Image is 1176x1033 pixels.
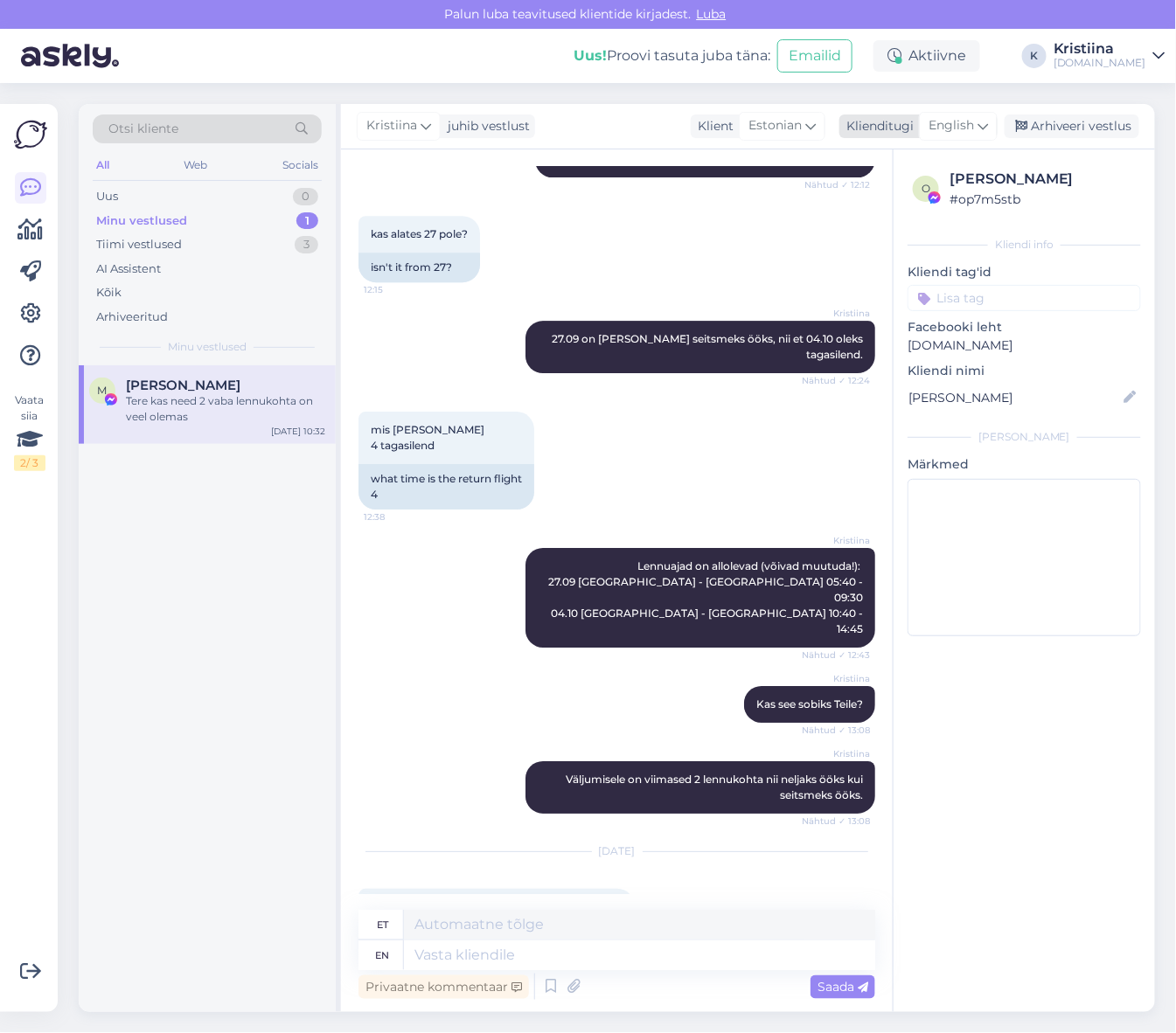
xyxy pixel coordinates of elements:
[376,940,390,970] div: en
[908,388,1121,407] input: Lisa nimi
[566,773,866,801] span: Väljumisele on viimased 2 lennukohta nii neljaks ööks kui seitsmeks ööks.
[574,47,607,64] b: Uus!
[93,154,113,177] div: All
[748,116,802,135] span: Estonian
[908,285,1141,311] input: Lisa tag
[14,455,45,471] div: 2 / 3
[168,339,247,355] span: Minu vestlused
[14,118,47,151] img: Askly Logo
[96,188,118,205] div: Uus
[279,154,322,177] div: Socials
[908,336,1141,355] p: [DOMAIN_NAME]
[802,815,870,828] span: Nähtud ✓ 13:08
[818,979,868,995] span: Saada
[908,362,1141,380] p: Kliendi nimi
[548,559,866,635] span: Lennuajad on allolevad (võivad muutuda!): 27.09 [GEOGRAPHIC_DATA] - [GEOGRAPHIC_DATA] 05:40 - 09:...
[802,724,870,737] span: Nähtud ✓ 13:08
[1054,42,1166,70] a: Kristiina[DOMAIN_NAME]
[929,116,974,135] span: English
[777,39,852,73] button: Emailid
[1005,114,1139,138] div: Arhiveeri vestlus
[371,227,468,240] span: kas alates 27 pole?
[908,318,1141,336] p: Facebooki leht
[950,190,1136,209] div: # op7m5stb
[371,423,484,452] span: mis [PERSON_NAME] 4 tagasilend
[366,116,417,135] span: Kristiina
[804,307,870,320] span: Kristiina
[293,188,318,205] div: 0
[96,212,187,230] div: Minu vestlused
[358,464,534,510] div: what time is the return flight 4
[922,182,930,195] span: o
[96,260,161,278] div: AI Assistent
[839,117,914,135] div: Klienditugi
[181,154,212,177] div: Web
[692,6,732,22] span: Luba
[96,309,168,326] div: Arhiveeritud
[802,648,870,662] span: Nähtud ✓ 12:43
[96,284,122,302] div: Kõik
[908,429,1141,445] div: [PERSON_NAME]
[1022,44,1047,68] div: K
[364,510,429,523] span: 12:38
[441,117,530,135] div: juhib vestlust
[358,975,529,999] div: Privaatne kommentaar
[908,237,1141,253] div: Kliendi info
[358,253,480,282] div: isn't it from 27?
[804,534,870,547] span: Kristiina
[908,263,1141,281] p: Kliendi tag'id
[574,45,770,66] div: Proovi tasuta juba täna:
[802,374,870,387] span: Nähtud ✓ 12:24
[552,332,866,361] span: 27.09 on [PERSON_NAME] seitsmeks ööks, nii et 04.10 oleks tagasilend.
[377,910,388,939] div: et
[271,425,325,438] div: [DATE] 10:32
[804,747,870,760] span: Kristiina
[295,236,318,253] div: 3
[358,843,875,859] div: [DATE]
[98,384,108,397] span: M
[1054,42,1146,56] div: Kristiina
[126,378,240,393] span: Marlen Reimann
[804,178,870,191] span: Nähtud ✓ 12:12
[908,455,1141,474] p: Märkmed
[296,212,318,230] div: 1
[96,236,182,253] div: Tiimi vestlused
[14,392,45,471] div: Vaata siia
[691,117,734,135] div: Klient
[1054,56,1146,70] div: [DOMAIN_NAME]
[364,283,429,296] span: 12:15
[756,697,863,711] span: Kas see sobiks Teile?
[873,40,980,72] div: Aktiivne
[950,169,1136,190] div: [PERSON_NAME]
[108,120,178,138] span: Otsi kliente
[804,672,870,685] span: Kristiina
[126,393,325,425] div: Tere kas need 2 vaba lennukohta on veel olemas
